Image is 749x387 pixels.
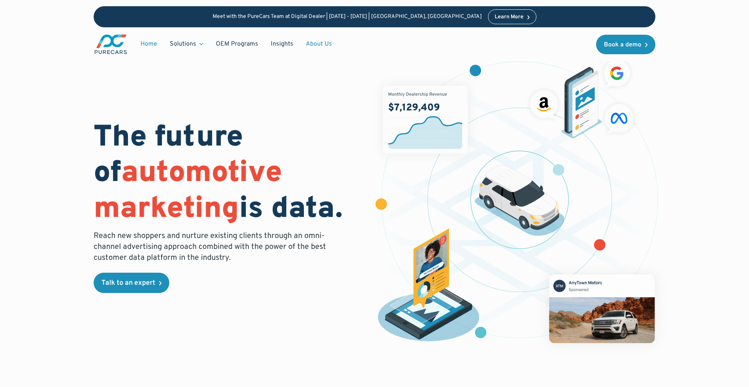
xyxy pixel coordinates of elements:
img: persona of a buyer [370,229,487,345]
div: Solutions [163,37,209,51]
img: ads on social media and advertising partners [526,56,638,138]
h1: The future of is data. [94,121,365,227]
a: main [94,34,128,55]
a: About Us [300,37,338,51]
img: chart showing monthly dealership revenue of $7m [383,86,468,154]
span: automotive marketing [94,155,282,228]
img: purecars logo [94,34,128,55]
div: Talk to an expert [101,280,155,287]
a: Home [134,37,163,51]
a: Talk to an expert [94,273,169,293]
p: Reach new shoppers and nurture existing clients through an omni-channel advertising approach comb... [94,231,331,263]
div: Learn More [495,14,524,20]
img: illustration of a vehicle [475,165,564,236]
a: Book a demo [596,35,655,54]
div: Book a demo [604,42,641,48]
p: Meet with the PureCars Team at Digital Dealer | [DATE] - [DATE] | [GEOGRAPHIC_DATA], [GEOGRAPHIC_... [213,14,482,20]
a: OEM Programs [209,37,264,51]
a: Insights [264,37,300,51]
a: Learn More [488,9,536,24]
img: mockup of facebook post [534,260,669,357]
div: Solutions [170,40,196,48]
